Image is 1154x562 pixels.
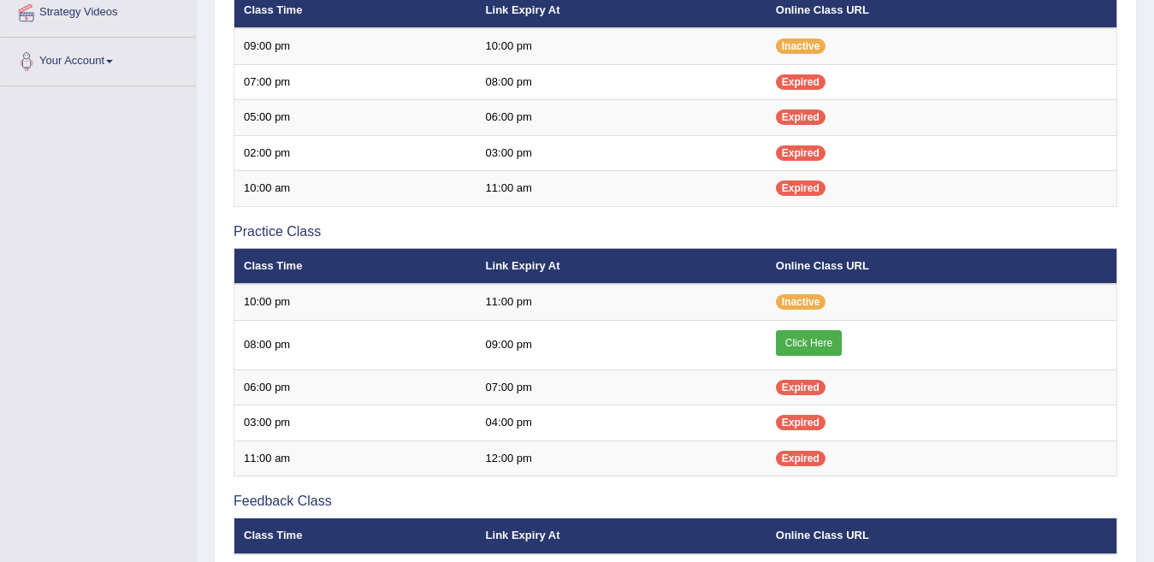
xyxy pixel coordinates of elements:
td: 10:00 pm [476,28,766,64]
h3: Feedback Class [234,494,1117,509]
td: 10:00 am [234,171,476,207]
th: Class Time [234,518,476,554]
th: Class Time [234,248,476,284]
span: Inactive [776,294,826,310]
span: Expired [776,180,826,196]
td: 11:00 am [234,441,476,476]
h3: Practice Class [234,224,1117,240]
td: 09:00 pm [234,28,476,64]
span: Expired [776,380,826,395]
span: Expired [776,415,826,430]
th: Link Expiry At [476,248,766,284]
td: 03:00 pm [476,135,766,171]
td: 06:00 pm [476,100,766,136]
span: Expired [776,451,826,466]
a: Your Account [1,38,196,80]
td: 07:00 pm [476,370,766,405]
td: 02:00 pm [234,135,476,171]
td: 04:00 pm [476,405,766,441]
td: 05:00 pm [234,100,476,136]
td: 06:00 pm [234,370,476,405]
td: 08:00 pm [476,64,766,100]
td: 12:00 pm [476,441,766,476]
span: Expired [776,109,826,125]
span: Expired [776,145,826,161]
td: 11:00 pm [476,284,766,320]
td: 11:00 am [476,171,766,207]
span: Inactive [776,38,826,54]
td: 07:00 pm [234,64,476,100]
th: Online Class URL [766,518,1117,554]
td: 08:00 pm [234,320,476,370]
td: 09:00 pm [476,320,766,370]
a: Click Here [776,330,842,356]
span: Expired [776,74,826,90]
th: Link Expiry At [476,518,766,554]
th: Online Class URL [766,248,1117,284]
td: 10:00 pm [234,284,476,320]
td: 03:00 pm [234,405,476,441]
